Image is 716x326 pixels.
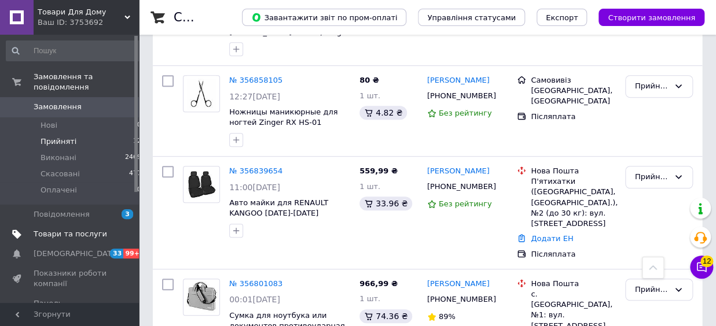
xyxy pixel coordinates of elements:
a: № 356858105 [229,76,282,84]
span: 559,99 ₴ [359,166,398,175]
img: Фото товару [183,171,219,198]
span: 1 шт. [359,182,380,191]
span: 80 ₴ [359,76,379,84]
a: Фото товару [183,75,220,112]
span: Скасовані [41,169,80,179]
div: 33.96 ₴ [359,197,412,210]
span: Товари та послуги [34,229,107,239]
span: 2469 [125,153,141,163]
div: Прийнято [635,171,669,183]
span: Експорт [546,13,578,22]
span: Виконані [41,153,76,163]
button: Експорт [537,9,588,26]
span: Оплачені [41,185,77,195]
span: 99+ [123,249,142,258]
div: Прийнято [635,80,669,92]
span: Замовлення та повідомлення [34,72,139,92]
span: Управління статусами [427,13,516,22]
a: [PERSON_NAME] [427,166,490,177]
span: 1 шт. [359,91,380,100]
a: № 356801083 [229,279,282,288]
a: Ножницы маникюрные для ногтей Zinger RX HS-01 [229,108,337,127]
div: [GEOGRAPHIC_DATA], [GEOGRAPHIC_DATA] [531,86,616,106]
div: [PHONE_NUMBER] [425,88,498,103]
span: Замовлення [34,102,82,112]
button: Завантажити звіт по пром-оплаті [242,9,406,26]
span: Без рейтингу [439,109,492,117]
div: Самовивіз [531,75,616,86]
div: Нова Пошта [531,166,616,176]
h1: Список замовлень [174,10,291,24]
a: [PERSON_NAME] [427,279,490,290]
div: Прийнято [635,284,669,296]
span: Завантажити звіт по пром-оплаті [251,12,397,23]
input: Пошук [6,40,142,61]
span: 12 [700,252,713,264]
img: Фото товару [183,281,219,313]
span: Товари Для Дому [38,7,124,17]
a: Фото товару [183,279,220,316]
a: Фото товару [183,166,220,203]
div: 74.36 ₴ [359,309,412,323]
span: 00:01[DATE] [229,295,280,304]
span: 477 [129,169,141,179]
a: Створити замовлення [587,13,704,21]
div: Ваш ID: 3753692 [38,17,139,28]
a: № 356839654 [229,166,282,175]
span: Нові [41,120,57,131]
span: Показники роботи компанії [34,268,107,289]
span: 33 [110,249,123,258]
span: Створити замовлення [608,13,695,22]
a: Авто майки для RENAULT KANGOO [DATE]-[DATE] CarCommerce черные на передние сиденья D10-2025 [229,198,343,239]
div: [PHONE_NUMBER] [425,179,498,194]
div: П'ятихатки ([GEOGRAPHIC_DATA], [GEOGRAPHIC_DATA].), №2 (до 30 кг): вул. [STREET_ADDRESS] [531,176,616,229]
span: 12:27[DATE] [229,92,280,101]
span: Панель управління [34,298,107,319]
span: Повідомлення [34,209,90,220]
div: Післяплата [531,112,616,122]
span: 11:00[DATE] [229,183,280,192]
span: [DEMOGRAPHIC_DATA] [34,249,119,259]
div: Післяплата [531,249,616,260]
span: 966,99 ₴ [359,279,398,288]
div: Нова Пошта [531,279,616,289]
button: Чат з покупцем12 [690,255,713,279]
a: Додати ЕН [531,234,573,243]
span: 3 [122,209,133,219]
img: Фото товару [187,76,216,112]
span: 1 шт. [359,294,380,303]
span: Без рейтингу [439,199,492,208]
div: 4.82 ₴ [359,106,407,120]
button: Створити замовлення [598,9,704,26]
span: 89% [439,312,456,321]
div: [PHONE_NUMBER] [425,292,498,307]
button: Управління статусами [418,9,525,26]
a: [PERSON_NAME] [427,75,490,86]
span: 12 [133,136,141,147]
span: Прийняті [41,136,76,147]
